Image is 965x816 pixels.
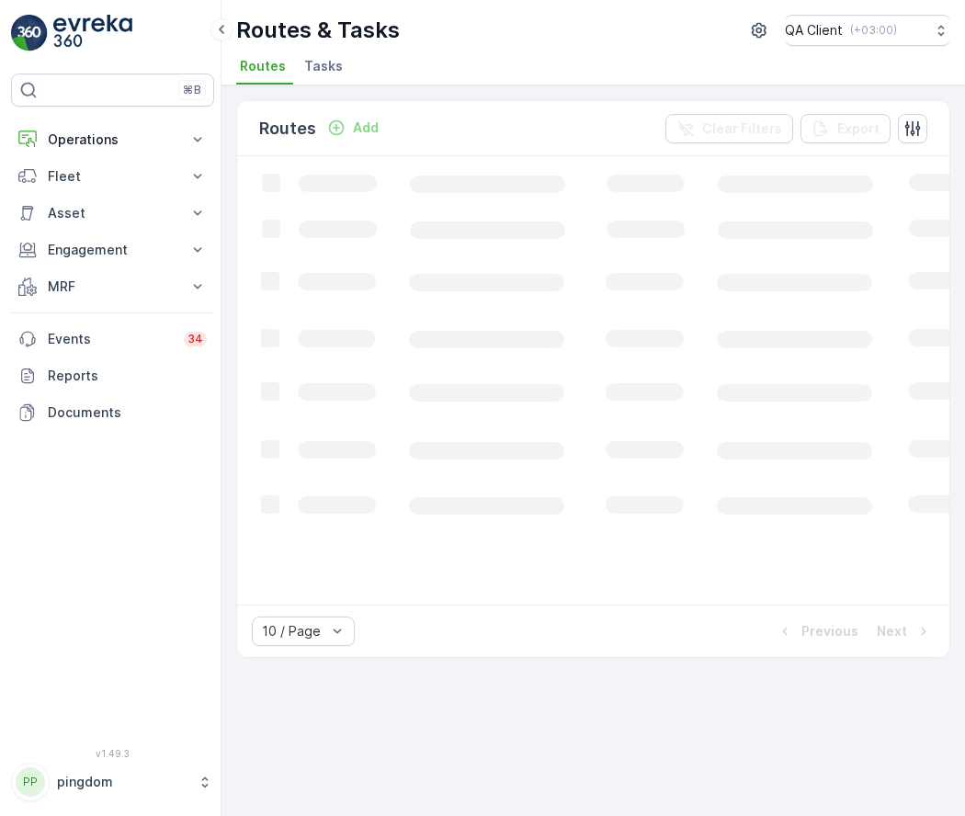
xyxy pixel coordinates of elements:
span: v 1.49.3 [11,748,214,759]
button: QA Client(+03:00) [785,15,950,46]
p: Fleet [48,167,177,186]
a: Reports [11,357,214,394]
button: Fleet [11,158,214,195]
a: Documents [11,394,214,431]
img: logo_light-DOdMpM7g.png [53,15,132,51]
span: Routes [240,57,286,75]
p: ⌘B [183,83,201,97]
p: QA Client [785,21,843,40]
button: Add [320,117,386,139]
p: Documents [48,403,207,422]
button: Clear Filters [665,114,793,143]
p: Engagement [48,241,177,259]
p: Previous [801,622,858,640]
button: MRF [11,268,214,305]
button: Previous [774,620,860,642]
button: Asset [11,195,214,232]
button: Engagement [11,232,214,268]
p: Events [48,330,173,348]
button: Operations [11,121,214,158]
p: Asset [48,204,177,222]
p: Routes [259,116,316,142]
div: PP [16,767,45,797]
p: 34 [187,332,203,346]
p: Routes & Tasks [236,16,400,45]
span: Tasks [304,57,343,75]
p: Add [353,119,379,137]
button: Next [875,620,935,642]
p: ( +03:00 ) [850,23,897,38]
p: Export [837,119,880,138]
button: Export [800,114,891,143]
button: PPpingdom [11,763,214,801]
p: Reports [48,367,207,385]
a: Events34 [11,321,214,357]
img: logo [11,15,48,51]
p: Clear Filters [702,119,782,138]
p: Operations [48,130,177,149]
p: MRF [48,278,177,296]
p: Next [877,622,907,640]
p: pingdom [57,773,188,791]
